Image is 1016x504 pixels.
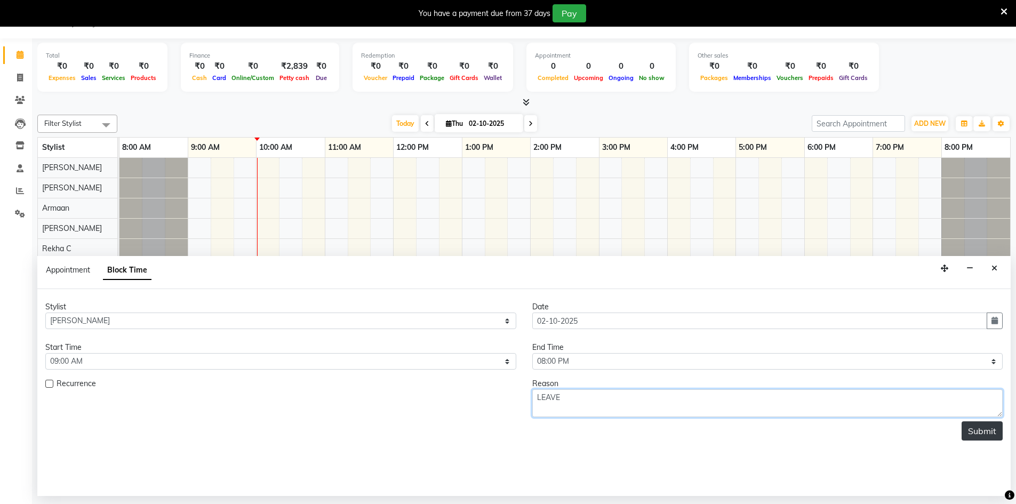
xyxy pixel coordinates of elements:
span: Gift Cards [836,74,870,82]
span: Gift Cards [447,74,481,82]
input: Search Appointment [812,115,905,132]
div: 0 [535,60,571,73]
div: ₹2,839 [277,60,312,73]
div: Appointment [535,51,667,60]
span: Appointment [46,265,90,275]
span: Sales [78,74,99,82]
div: ₹0 [390,60,417,73]
a: 12:00 PM [394,140,431,155]
span: Expenses [46,74,78,82]
span: [PERSON_NAME] [42,183,102,193]
span: Upcoming [571,74,606,82]
span: Due [313,74,330,82]
div: ₹0 [46,60,78,73]
div: 0 [636,60,667,73]
span: Online/Custom [229,74,277,82]
div: ₹0 [806,60,836,73]
span: [PERSON_NAME] [42,163,102,172]
span: Card [210,74,229,82]
div: ₹0 [189,60,210,73]
span: Package [417,74,447,82]
span: Services [99,74,128,82]
a: 7:00 PM [873,140,907,155]
span: Stylist [42,142,65,152]
div: 0 [571,60,606,73]
div: You have a payment due from 37 days [419,8,550,19]
div: ₹0 [78,60,99,73]
button: ADD NEW [911,116,948,131]
span: Today [392,115,419,132]
span: No show [636,74,667,82]
span: Wallet [481,74,505,82]
div: ₹0 [731,60,774,73]
span: Filter Stylist [44,119,82,127]
a: 3:00 PM [599,140,633,155]
div: Total [46,51,159,60]
span: ADD NEW [914,119,946,127]
a: 1:00 PM [462,140,496,155]
span: Ongoing [606,74,636,82]
div: ₹0 [361,60,390,73]
span: [PERSON_NAME] [42,223,102,233]
input: 2025-10-02 [466,116,519,132]
div: Reason [532,378,1003,389]
div: ₹0 [481,60,505,73]
div: ₹0 [210,60,229,73]
span: Block Time [103,261,151,280]
div: 0 [606,60,636,73]
a: 9:00 AM [188,140,222,155]
div: ₹0 [774,60,806,73]
div: ₹0 [836,60,870,73]
div: Finance [189,51,331,60]
span: Voucher [361,74,390,82]
div: Other sales [698,51,870,60]
div: Date [532,301,1003,313]
div: ₹0 [229,60,277,73]
span: Products [128,74,159,82]
div: ₹0 [698,60,731,73]
input: yyyy-mm-dd [532,313,988,329]
a: 5:00 PM [736,140,770,155]
div: Stylist [45,301,516,313]
a: 2:00 PM [531,140,564,155]
div: ₹0 [128,60,159,73]
a: 11:00 AM [325,140,364,155]
span: Armaan [42,203,69,213]
div: ₹0 [417,60,447,73]
div: Start Time [45,342,516,353]
span: Recurrence [57,378,96,391]
span: Prepaids [806,74,836,82]
span: Memberships [731,74,774,82]
a: 4:00 PM [668,140,701,155]
a: 8:00 AM [119,140,154,155]
button: Pay [553,4,586,22]
span: Petty cash [277,74,312,82]
button: Submit [962,421,1003,441]
span: Thu [443,119,466,127]
span: Completed [535,74,571,82]
div: End Time [532,342,1003,353]
div: ₹0 [312,60,331,73]
div: ₹0 [447,60,481,73]
span: Packages [698,74,731,82]
div: Redemption [361,51,505,60]
span: Vouchers [774,74,806,82]
span: Rekha C [42,244,71,253]
a: 10:00 AM [257,140,295,155]
div: ₹0 [99,60,128,73]
a: 8:00 PM [942,140,975,155]
a: 6:00 PM [805,140,838,155]
button: Close [987,260,1002,277]
span: Prepaid [390,74,417,82]
span: Cash [189,74,210,82]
